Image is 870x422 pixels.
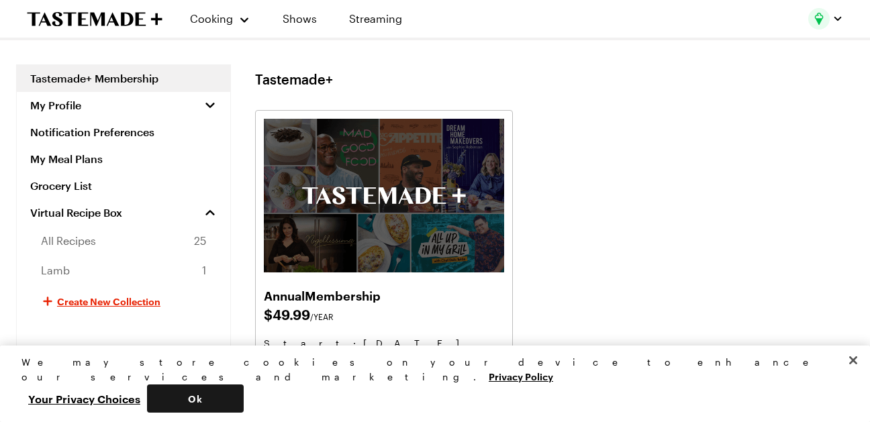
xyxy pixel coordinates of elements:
button: My Profile [17,92,230,119]
div: We may store cookies on your device to enhance our services and marketing. [21,355,837,384]
h1: Tastemade+ [255,71,333,87]
a: All Recipes25 [17,226,230,256]
img: Profile picture [808,8,830,30]
a: More information about your privacy, opens in a new tab [489,370,553,382]
span: Start: [DATE] [264,337,504,350]
button: Close [838,346,868,375]
button: Your Privacy Choices [21,384,147,413]
a: Lamb1 [17,256,230,285]
button: Ok [147,384,244,413]
button: Cooking [189,3,250,35]
a: Notification Preferences [17,119,230,146]
div: Privacy [21,355,837,413]
a: Grocery List [17,172,230,199]
span: Lamb [41,262,70,278]
button: Create New Collection [17,285,230,317]
span: My Profile [30,99,81,112]
span: All Recipes [41,233,96,249]
span: /YEAR [310,312,334,321]
button: Profile picture [808,8,843,30]
a: To Tastemade Home Page [27,11,162,27]
span: 1 [202,262,206,278]
span: $ 49.99 [264,305,504,323]
a: My Meal Plans [17,146,230,172]
span: Cooking [190,12,233,25]
span: Virtual Recipe Box [30,206,122,219]
span: Create New Collection [57,295,160,308]
span: 25 [194,233,206,249]
h2: Annual Membership [264,286,504,305]
a: Virtual Recipe Box [17,199,230,226]
a: Tastemade+ Membership [17,65,230,92]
